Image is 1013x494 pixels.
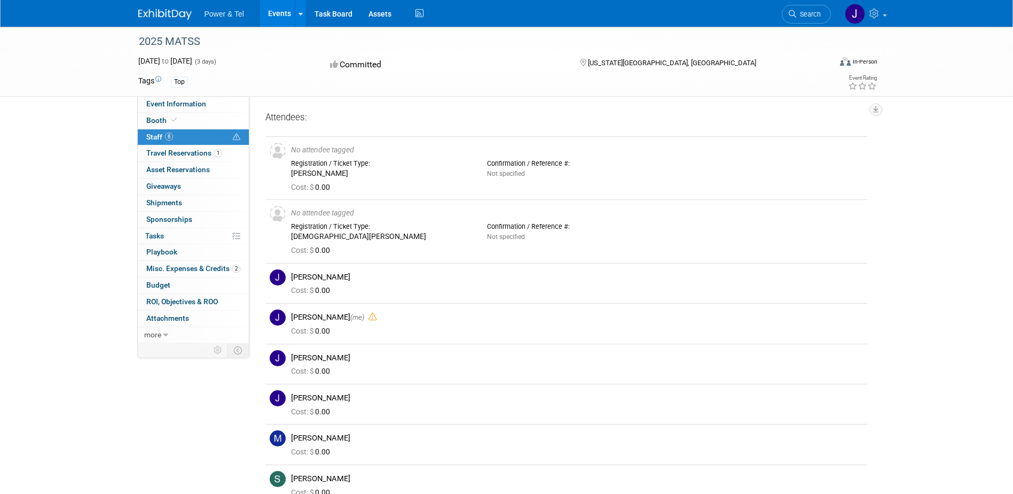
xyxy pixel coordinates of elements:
[270,269,286,285] img: J.jpg
[146,215,192,223] span: Sponsorships
[214,149,222,157] span: 1
[848,75,877,81] div: Event Rating
[138,212,249,228] a: Sponsorships
[291,145,863,155] div: No attendee tagged
[146,133,173,141] span: Staff
[146,165,210,174] span: Asset Reservations
[291,272,863,282] div: [PERSON_NAME]
[146,314,189,322] span: Attachments
[233,133,240,142] span: Potential Scheduling Conflict -- at least one attendee is tagged in another overlapping event.
[291,222,471,231] div: Registration / Ticket Type:
[138,75,161,88] td: Tags
[270,390,286,406] img: J.jpg
[138,244,249,260] a: Playbook
[291,286,315,295] span: Cost: $
[588,59,756,67] span: [US_STATE][GEOGRAPHIC_DATA], [GEOGRAPHIC_DATA]
[487,222,667,231] div: Confirmation / Reference #:
[291,407,334,416] span: 0.00
[194,58,216,65] span: (3 days)
[291,353,863,363] div: [PERSON_NAME]
[270,206,286,222] img: Unassigned-User-Icon.png
[291,246,334,254] span: 0.00
[270,430,286,446] img: M.jpg
[291,393,863,403] div: [PERSON_NAME]
[146,99,206,108] span: Event Information
[840,57,851,66] img: Format-Inperson.png
[146,182,181,190] span: Giveaways
[146,198,182,207] span: Shipments
[291,232,471,242] div: [DEMOGRAPHIC_DATA][PERSON_NAME]
[146,281,170,289] span: Budget
[291,159,471,168] div: Registration / Ticket Type:
[291,312,863,322] div: [PERSON_NAME]
[350,313,364,321] span: (me)
[146,149,222,157] span: Travel Reservations
[138,162,249,178] a: Asset Reservations
[291,209,863,218] div: No attendee tagged
[291,447,334,456] span: 0.00
[291,286,334,295] span: 0.00
[145,231,164,240] span: Tasks
[138,57,192,65] span: [DATE] [DATE]
[138,113,249,129] a: Booth
[852,58,877,66] div: In-Person
[291,246,315,254] span: Cost: $
[291,447,315,456] span: Cost: $
[845,4,865,24] img: JB Fesmire
[205,10,244,18] span: Power & Tel
[135,32,815,51] div: 2025 MATSS
[138,311,249,327] a: Attachments
[768,56,878,72] div: Event Format
[138,294,249,310] a: ROI, Objectives & ROO
[270,143,286,159] img: Unassigned-User-Icon.png
[160,57,170,65] span: to
[138,129,249,145] a: Staff8
[138,96,249,112] a: Event Information
[291,407,315,416] span: Cost: $
[291,433,863,443] div: [PERSON_NAME]
[782,5,831,24] a: Search
[171,76,188,88] div: Top
[796,10,821,18] span: Search
[146,116,179,125] span: Booth
[227,343,249,357] td: Toggle Event Tabs
[138,261,249,277] a: Misc. Expenses & Credits2
[138,228,249,244] a: Tasks
[138,9,192,20] img: ExhibitDay
[291,474,863,484] div: [PERSON_NAME]
[291,327,334,335] span: 0.00
[144,330,161,339] span: more
[146,297,218,306] span: ROI, Objectives & ROO
[291,183,315,191] span: Cost: $
[291,327,315,335] span: Cost: $
[327,56,563,74] div: Committed
[138,145,249,161] a: Travel Reservations1
[146,248,177,256] span: Playbook
[291,367,334,375] span: 0.00
[138,195,249,211] a: Shipments
[171,117,177,123] i: Booth reservation complete
[270,310,286,326] img: J.jpg
[270,471,286,487] img: S.jpg
[487,170,525,177] span: Not specified
[209,343,227,357] td: Personalize Event Tab Strip
[232,265,240,273] span: 2
[291,367,315,375] span: Cost: $
[270,350,286,366] img: J.jpg
[368,313,376,321] i: Double-book Warning!
[265,111,867,125] div: Attendees:
[165,133,173,141] span: 8
[146,264,240,273] span: Misc. Expenses & Credits
[291,183,334,191] span: 0.00
[138,327,249,343] a: more
[138,277,249,294] a: Budget
[138,179,249,195] a: Giveaways
[487,159,667,168] div: Confirmation / Reference #:
[487,233,525,241] span: Not specified
[291,169,471,179] div: [PERSON_NAME]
